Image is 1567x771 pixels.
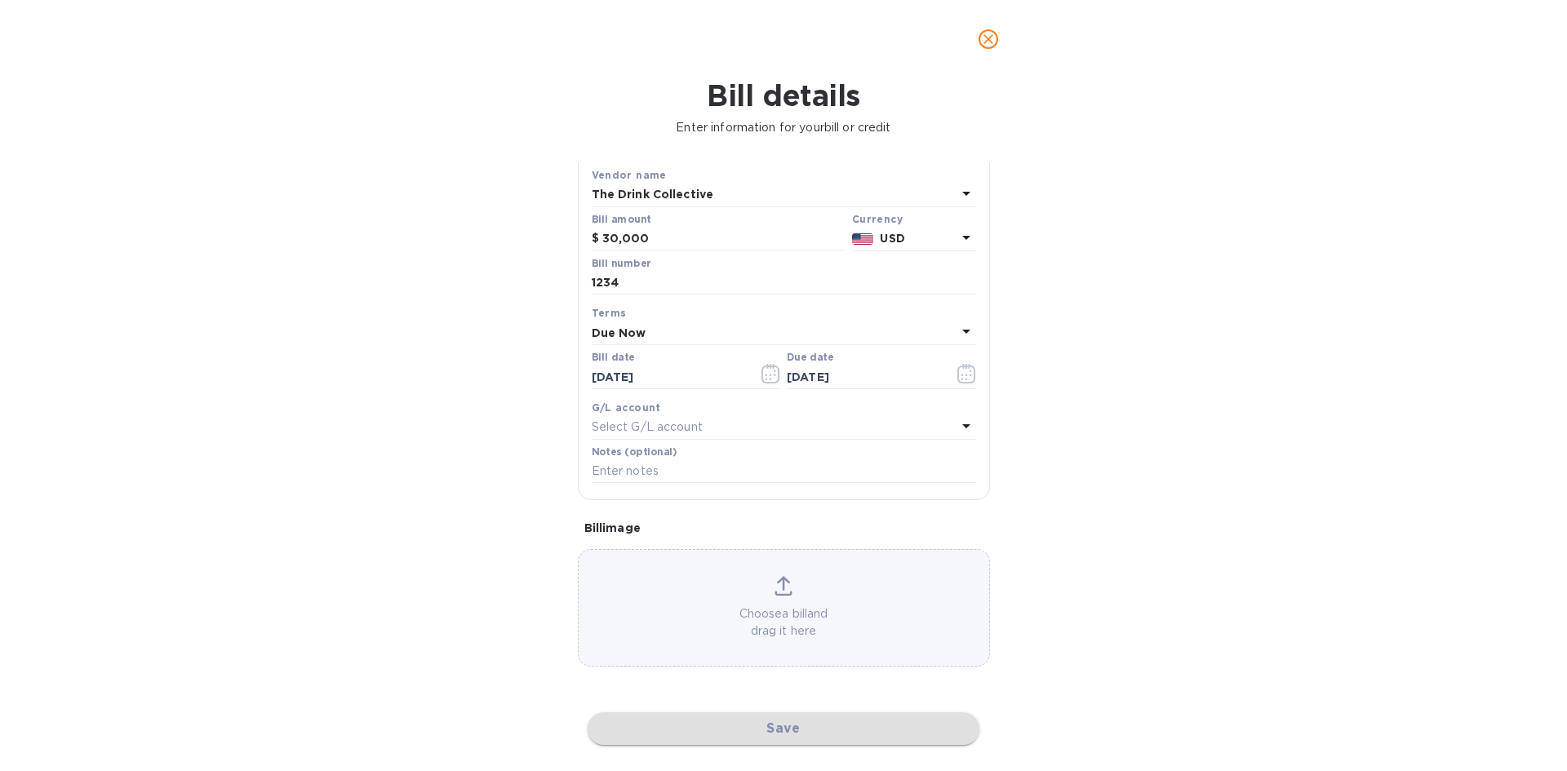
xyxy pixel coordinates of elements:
b: G/L account [592,401,661,414]
p: Choose a bill and drag it here [579,605,989,640]
b: Vendor name [592,169,667,181]
label: Bill date [592,353,635,363]
b: The Drink Collective [592,188,714,201]
input: $ Enter bill amount [602,227,846,251]
label: Due date [787,353,833,363]
b: Due Now [592,326,646,339]
input: Select date [592,365,746,389]
label: Bill amount [592,215,650,224]
b: USD [880,232,904,245]
input: Enter notes [592,459,976,484]
p: Enter information for your bill or credit [13,119,1554,136]
label: Notes (optional) [592,447,677,457]
p: Bill image [584,520,983,536]
h1: Bill details [13,78,1554,113]
b: Terms [592,307,627,319]
label: Bill number [592,259,650,268]
p: Select G/L account [592,419,703,436]
input: Enter bill number [592,271,976,295]
input: Due date [787,365,941,389]
button: close [969,20,1008,59]
b: Currency [852,213,903,225]
div: $ [592,227,602,251]
img: USD [852,233,874,245]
